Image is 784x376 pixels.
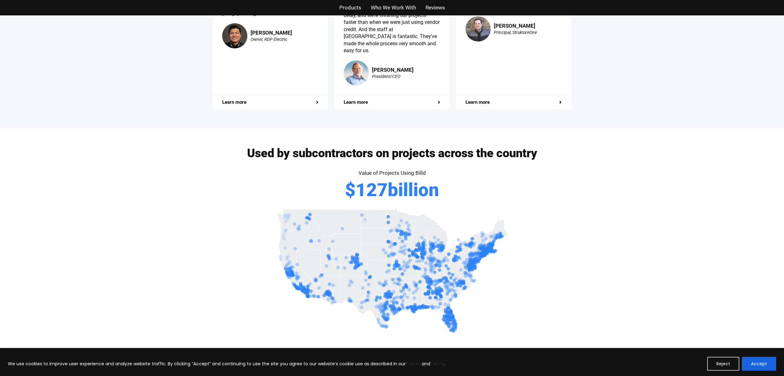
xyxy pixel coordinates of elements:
span: 127 [356,181,388,199]
div: Owner, RDP Electric [251,37,292,41]
span: Learn more [465,100,490,105]
a: Who We Work With [371,3,416,12]
a: Policies [406,361,422,367]
span: $ [345,181,356,199]
a: Learn more [465,100,562,105]
button: Accept [742,357,776,371]
div: Principal, StruktureOne [494,30,537,35]
a: Products [339,3,361,12]
h2: Used by subcontractors on projects across the country [203,147,581,159]
div: President/CEO [372,74,414,79]
a: Reviews [426,3,445,12]
span: Learn more [344,100,368,105]
a: Terms [430,361,444,367]
button: Reject [707,357,739,371]
div: [PERSON_NAME] [251,30,292,36]
a: Learn more [222,100,319,105]
div: [PERSON_NAME] [372,67,414,73]
div: [PERSON_NAME] [494,23,537,29]
span: billion [388,181,439,199]
span: Learn more [222,100,246,105]
p: We use cookies to improve user experience and analyze website traffic. By clicking “Accept” and c... [8,360,445,368]
span: Value of Projects Using Billd [358,170,426,176]
a: Learn more [344,100,440,105]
